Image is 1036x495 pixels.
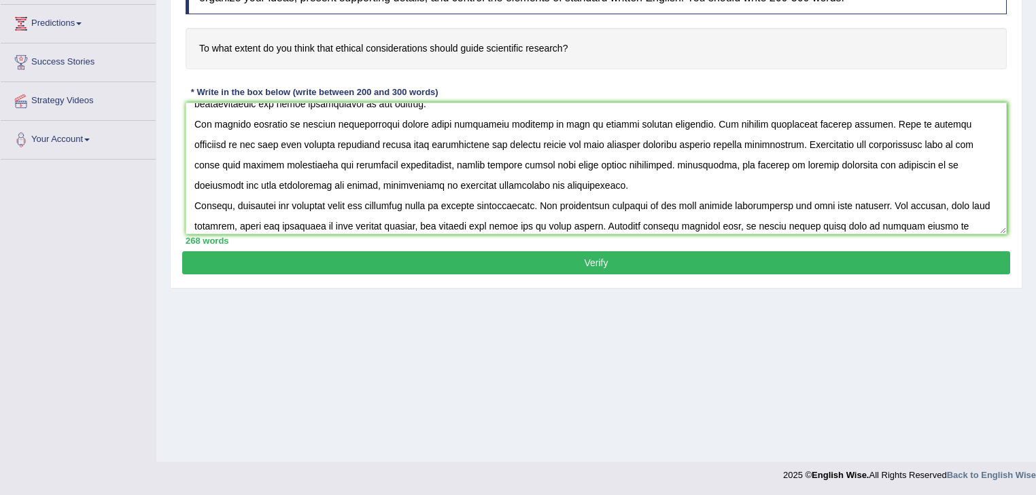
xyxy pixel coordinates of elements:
strong: English Wise. [812,470,869,480]
a: Predictions [1,5,156,39]
a: Success Stories [1,43,156,77]
h4: To what extent do you think that ethical considerations should guide scientific research? [186,28,1007,69]
a: Strategy Videos [1,82,156,116]
button: Verify [182,251,1010,274]
div: 268 words [186,234,1007,247]
a: Back to English Wise [947,470,1036,480]
a: Your Account [1,121,156,155]
div: 2025 © All Rights Reserved [783,462,1036,481]
div: * Write in the box below (write between 200 and 300 words) [186,86,443,99]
